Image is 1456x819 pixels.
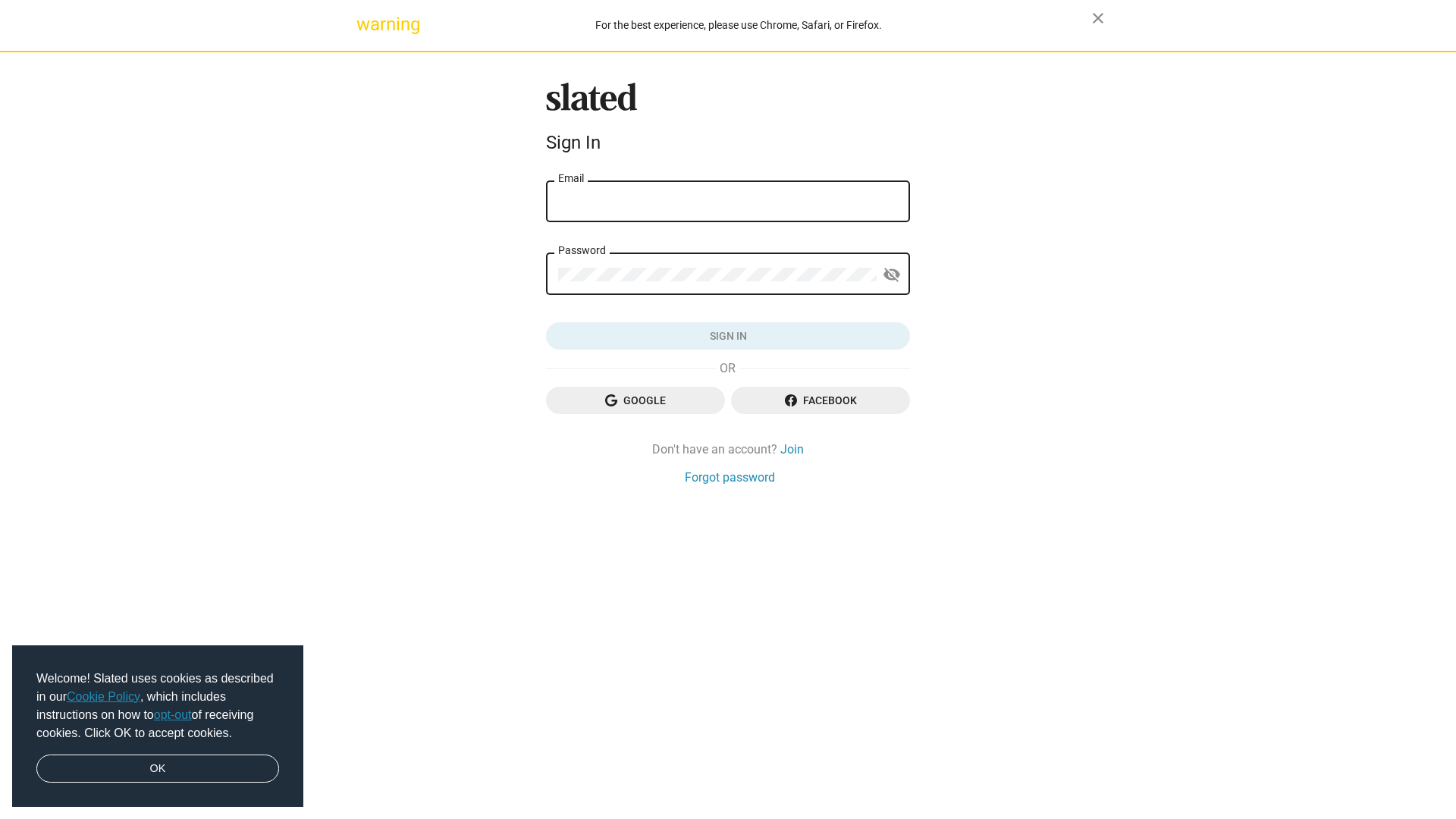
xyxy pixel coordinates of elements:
mat-icon: visibility_off [883,263,901,287]
button: Facebook [731,387,910,414]
mat-icon: warning [356,15,375,33]
div: For the best experience, please use Chrome, Safari, or Firefox. [385,15,1092,36]
span: Facebook [743,387,898,414]
div: Sign In [546,132,910,153]
span: Welcome! Slated uses cookies as described in our , which includes instructions on how to of recei... [36,670,279,742]
a: opt-out [154,708,192,721]
div: Don't have an account? [546,441,910,457]
mat-icon: close [1089,9,1107,27]
span: Google [558,387,713,414]
sl-branding: Sign In [546,83,910,160]
a: dismiss cookie message [36,755,279,783]
a: Cookie Policy [67,690,140,703]
div: cookieconsent [12,645,303,808]
button: Show password [877,260,907,290]
a: Forgot password [685,469,775,485]
button: Google [546,387,725,414]
a: Join [780,441,804,457]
